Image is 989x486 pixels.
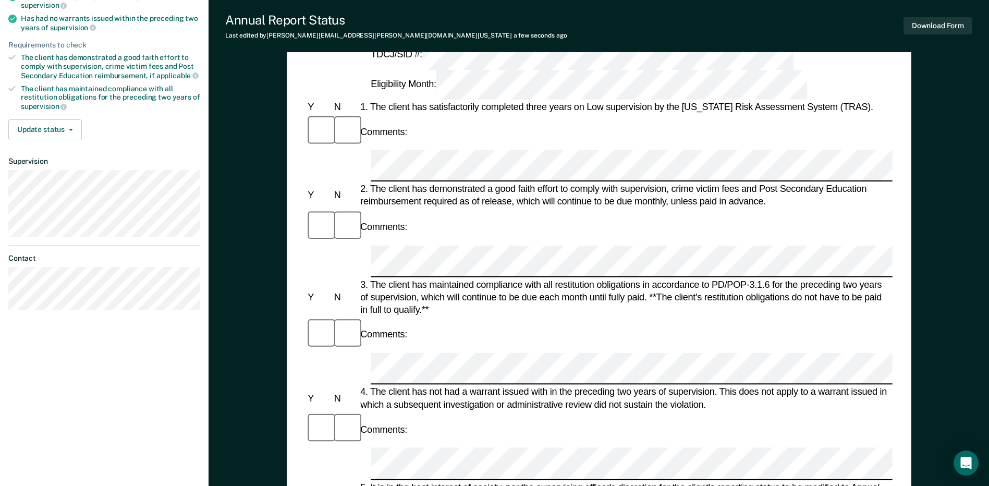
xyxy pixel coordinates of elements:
div: Requirements to check [8,41,200,50]
span: a few seconds ago [514,32,567,39]
div: N [332,291,358,303]
div: 3. The client has maintained compliance with all restitution obligations in accordance to PD/POP-... [358,278,893,316]
div: Annual Report Status [225,13,567,28]
div: Y [306,189,332,202]
div: 1. The client has satisfactorily completed three years on Low supervision by the [US_STATE] Risk ... [358,101,893,113]
div: The client has maintained compliance with all restitution obligations for the preceding two years of [21,84,200,111]
span: supervision [21,1,67,9]
div: Comments: [358,221,409,233]
div: 4. The client has not had a warrant issued with in the preceding two years of supervision. This d... [358,386,893,411]
div: Last edited by [PERSON_NAME][EMAIL_ADDRESS][PERSON_NAME][DOMAIN_NAME][US_STATE] [225,32,567,39]
div: Y [306,291,332,303]
div: Comments: [358,423,409,436]
span: supervision [21,102,67,111]
div: Comments: [358,328,409,341]
span: applicable [156,71,199,80]
div: TDCJ/SID #: [369,40,795,70]
div: N [332,189,358,202]
span: supervision [50,23,96,32]
div: Comments: [358,126,409,138]
div: Eligibility Month: [369,70,809,100]
div: The client has demonstrated a good faith effort to comply with supervision, crime victim fees and... [21,53,200,80]
button: Download Form [903,17,972,34]
div: N [332,392,358,405]
div: N [332,101,358,113]
div: Y [306,392,332,405]
div: 2. The client has demonstrated a good faith effort to comply with supervision, crime victim fees ... [358,183,893,208]
div: Y [306,101,332,113]
dt: Supervision [8,157,200,166]
dt: Contact [8,254,200,263]
div: Has had no warrants issued within the preceding two years of [21,14,200,32]
div: Open Intercom Messenger [954,451,979,476]
button: Update status [8,119,82,140]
